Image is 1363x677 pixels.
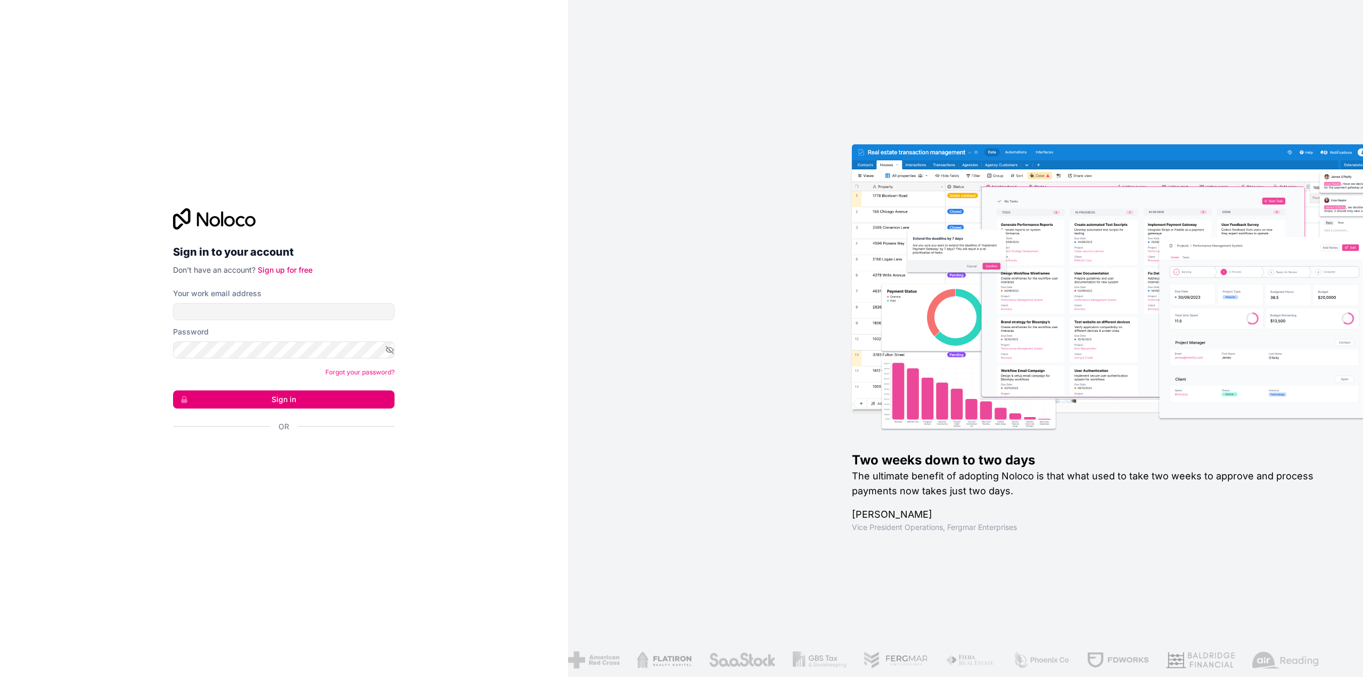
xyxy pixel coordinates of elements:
a: Forgot your password? [325,368,395,376]
span: Don't have an account? [173,265,256,274]
h2: The ultimate benefit of adopting Noloco is that what used to take two weeks to approve and proces... [852,469,1329,499]
img: /assets/fiera-fwj2N5v4.png [934,651,984,668]
img: /assets/airreading-FwAmRzSr.png [1241,651,1308,668]
h1: Two weeks down to two days [852,452,1329,469]
img: /assets/american-red-cross-BAupjrZR.png [556,651,607,668]
h1: Vice President Operations , Fergmar Enterprises [852,522,1329,533]
span: Or [278,421,289,432]
a: Sign up for free [258,265,313,274]
label: Your work email address [173,288,261,299]
img: /assets/gbstax-C-GtDUiK.png [781,651,835,668]
img: /assets/phoenix-BREaitsQ.png [1001,651,1058,668]
input: Password [173,341,395,358]
h2: Sign in to your account [173,242,395,262]
img: /assets/saastock-C6Zbiodz.png [697,651,764,668]
button: Sign in [173,390,395,409]
img: /assets/fergmar-CudnrXN5.png [852,651,917,668]
img: /assets/baldridge-DxmPIwAm.png [1154,651,1224,668]
iframe: Sign in with Google Button [168,444,391,467]
img: /assets/flatiron-C8eUkumj.png [625,651,680,668]
img: /assets/fdworks-Bi04fVtw.png [1075,651,1137,668]
label: Password [173,327,209,337]
input: Email address [173,303,395,320]
h1: [PERSON_NAME] [852,507,1329,522]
